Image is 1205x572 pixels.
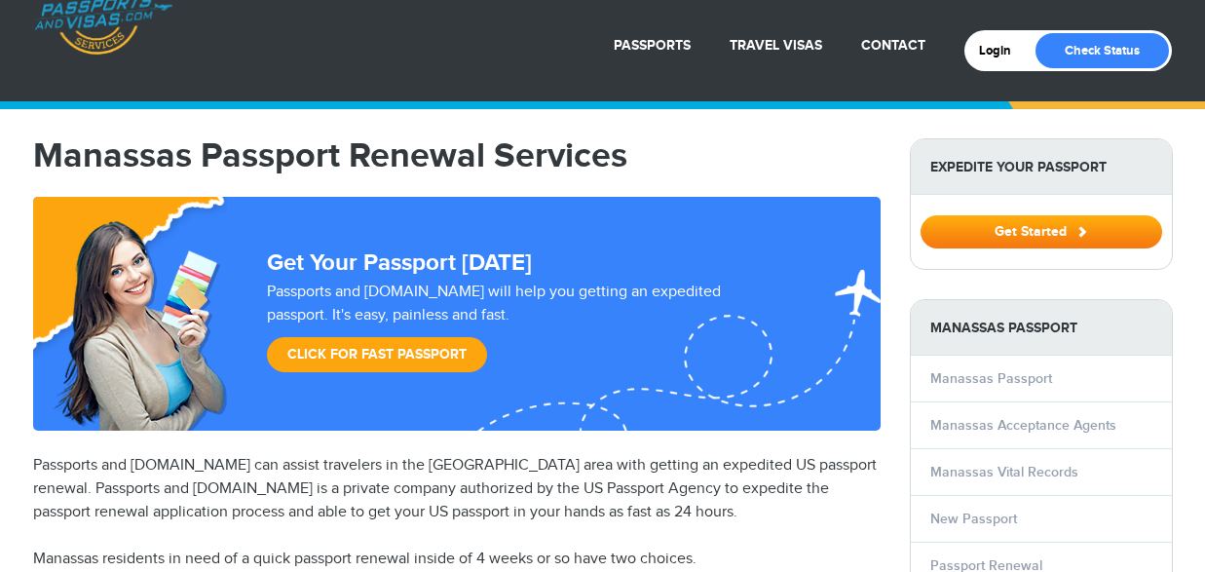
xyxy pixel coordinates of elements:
[930,511,1017,527] a: New Passport
[267,248,532,277] strong: Get Your Passport [DATE]
[930,370,1052,387] a: Manassas Passport
[921,223,1162,239] a: Get Started
[614,37,691,54] a: Passports
[979,43,1025,58] a: Login
[33,454,881,524] p: Passports and [DOMAIN_NAME] can assist travelers in the [GEOGRAPHIC_DATA] area with getting an ex...
[930,464,1078,480] a: Manassas Vital Records
[33,548,881,571] p: Manassas residents in need of a quick passport renewal inside of 4 weeks or so have two choices.
[730,37,822,54] a: Travel Visas
[911,300,1172,356] strong: Manassas Passport
[861,37,925,54] a: Contact
[930,417,1116,434] a: Manassas Acceptance Agents
[921,215,1162,248] button: Get Started
[259,281,791,382] div: Passports and [DOMAIN_NAME] will help you getting an expedited passport. It's easy, painless and ...
[911,139,1172,195] strong: Expedite Your Passport
[33,138,881,173] h1: Manassas Passport Renewal Services
[1036,33,1169,68] a: Check Status
[267,337,487,372] a: Click for Fast Passport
